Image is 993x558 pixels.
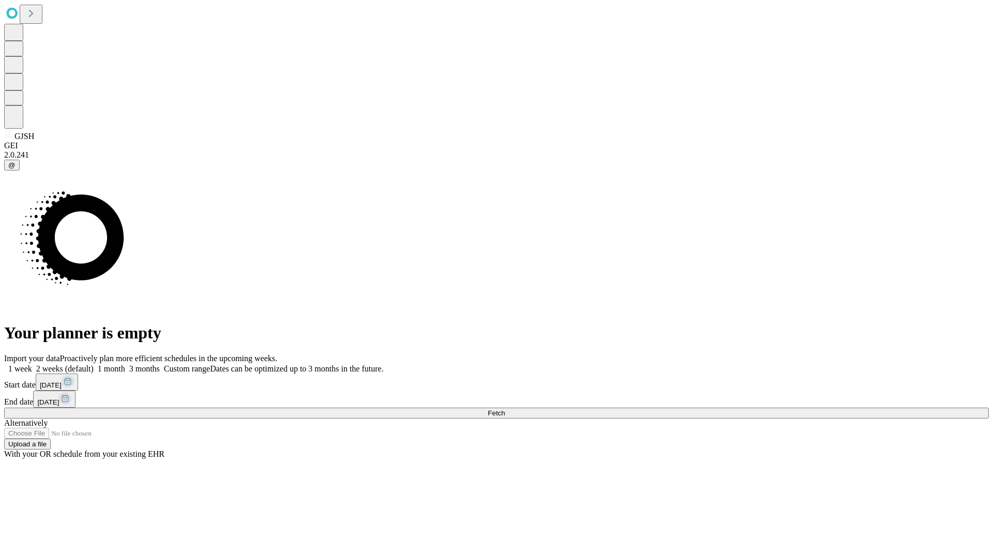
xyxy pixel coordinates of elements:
button: Upload a file [4,439,51,450]
span: Proactively plan more efficient schedules in the upcoming weeks. [60,354,277,363]
span: 2 weeks (default) [36,364,94,373]
span: [DATE] [40,381,62,389]
button: Fetch [4,408,989,419]
span: With your OR schedule from your existing EHR [4,450,164,458]
div: GEI [4,141,989,150]
div: 2.0.241 [4,150,989,160]
span: [DATE] [37,398,59,406]
span: Dates can be optimized up to 3 months in the future. [210,364,383,373]
div: End date [4,391,989,408]
span: GJSH [14,132,34,141]
h1: Your planner is empty [4,323,989,343]
span: 3 months [129,364,160,373]
span: Alternatively [4,419,48,427]
span: Import your data [4,354,60,363]
button: @ [4,160,20,171]
span: 1 week [8,364,32,373]
div: Start date [4,374,989,391]
button: [DATE] [36,374,78,391]
span: Fetch [488,409,505,417]
span: 1 month [98,364,125,373]
button: [DATE] [33,391,76,408]
span: Custom range [164,364,210,373]
span: @ [8,161,16,169]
